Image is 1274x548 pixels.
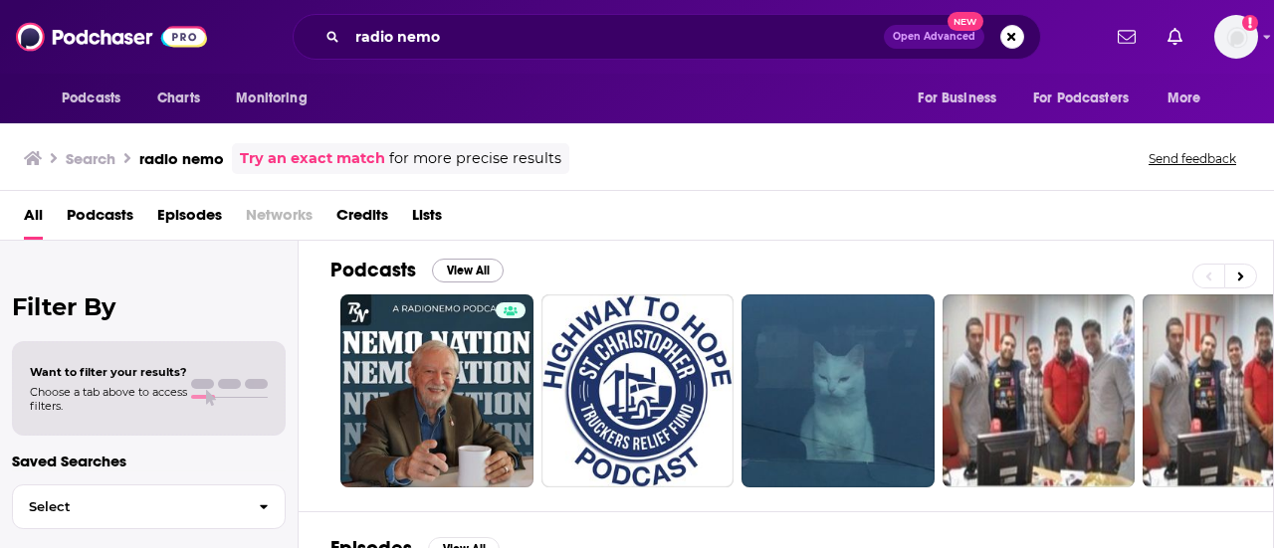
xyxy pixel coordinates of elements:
button: Send feedback [1143,150,1242,167]
span: Want to filter your results? [30,365,187,379]
img: Podchaser - Follow, Share and Rate Podcasts [16,18,207,56]
svg: Add a profile image [1242,15,1258,31]
span: Networks [246,199,313,240]
span: Choose a tab above to access filters. [30,385,187,413]
a: Try an exact match [240,147,385,170]
button: open menu [1020,80,1158,117]
span: for more precise results [389,147,561,170]
button: open menu [222,80,332,117]
a: Charts [144,80,212,117]
a: Podcasts [67,199,133,240]
span: Open Advanced [893,32,975,42]
h3: Search [66,149,115,168]
img: User Profile [1214,15,1258,59]
button: View All [432,259,504,282]
p: Saved Searches [12,452,286,470]
span: New [948,12,983,31]
a: Show notifications dropdown [1110,20,1144,54]
span: Podcasts [62,85,120,112]
a: Episodes [157,199,222,240]
button: Open AdvancedNew [884,25,984,49]
span: Logged in as bridget.oleary [1214,15,1258,59]
button: Show profile menu [1214,15,1258,59]
a: Credits [336,199,388,240]
button: open menu [904,80,1021,117]
h2: Podcasts [330,258,416,282]
span: For Business [918,85,996,112]
span: More [1168,85,1201,112]
span: Select [13,500,243,513]
button: Select [12,484,286,529]
h3: radio nemo [139,149,224,168]
span: For Podcasters [1033,85,1129,112]
input: Search podcasts, credits, & more... [347,21,884,53]
a: PodcastsView All [330,258,504,282]
a: Lists [412,199,442,240]
a: All [24,199,43,240]
button: open menu [48,80,146,117]
span: Charts [157,85,200,112]
a: Show notifications dropdown [1160,20,1190,54]
h2: Filter By [12,292,286,321]
span: Monitoring [236,85,307,112]
div: Search podcasts, credits, & more... [293,14,1041,60]
button: open menu [1154,80,1226,117]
